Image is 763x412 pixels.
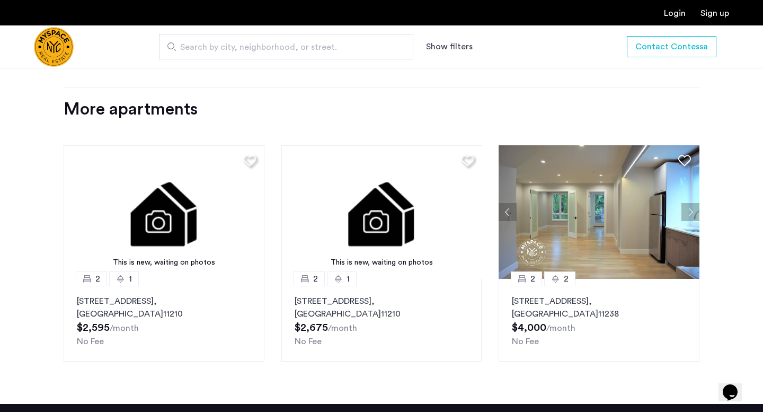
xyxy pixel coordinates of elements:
span: No Fee [512,337,539,346]
img: logo [34,27,74,67]
span: 2 [313,273,318,285]
span: Contact Contessa [635,40,708,53]
sub: /month [546,324,575,332]
button: Previous apartment [499,203,517,221]
span: $2,595 [77,322,110,333]
iframe: chat widget [718,370,752,401]
span: 2 [564,273,569,285]
p: [STREET_ADDRESS] 11210 [77,295,251,320]
span: No Fee [295,337,322,346]
sub: /month [328,324,357,332]
a: This is new, waiting on photos [64,145,264,279]
span: $2,675 [295,322,328,333]
button: Show or hide filters [426,40,473,53]
button: Next apartment [681,203,699,221]
sub: /month [110,324,139,332]
p: [STREET_ADDRESS] 11210 [295,295,469,320]
span: 2 [95,273,100,285]
span: Search by city, neighborhood, or street. [180,41,384,54]
span: 2 [530,273,535,285]
span: 1 [129,273,132,285]
a: 22[STREET_ADDRESS], [GEOGRAPHIC_DATA]11238No Fee [499,279,699,362]
p: [STREET_ADDRESS] 11238 [512,295,686,320]
a: Registration [700,9,729,17]
a: Login [664,9,686,17]
div: This is new, waiting on photos [69,257,259,268]
img: 2.gif [281,145,482,279]
div: This is new, waiting on photos [287,257,477,268]
a: 21[STREET_ADDRESS], [GEOGRAPHIC_DATA]11210No Fee [281,279,482,362]
a: Cazamio Logo [34,27,74,67]
a: 21[STREET_ADDRESS], [GEOGRAPHIC_DATA]11210No Fee [64,279,264,362]
button: button [627,36,716,57]
img: af89ecc1-02ec-4b73-9198-5dcabcf3354e_638944969393827096.jpeg [499,145,699,279]
span: $4,000 [512,322,546,333]
input: Apartment Search [159,34,413,59]
span: 1 [347,273,350,285]
div: More apartments [64,99,699,120]
a: This is new, waiting on photos [281,145,482,279]
span: No Fee [77,337,104,346]
img: 2.gif [64,145,264,279]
